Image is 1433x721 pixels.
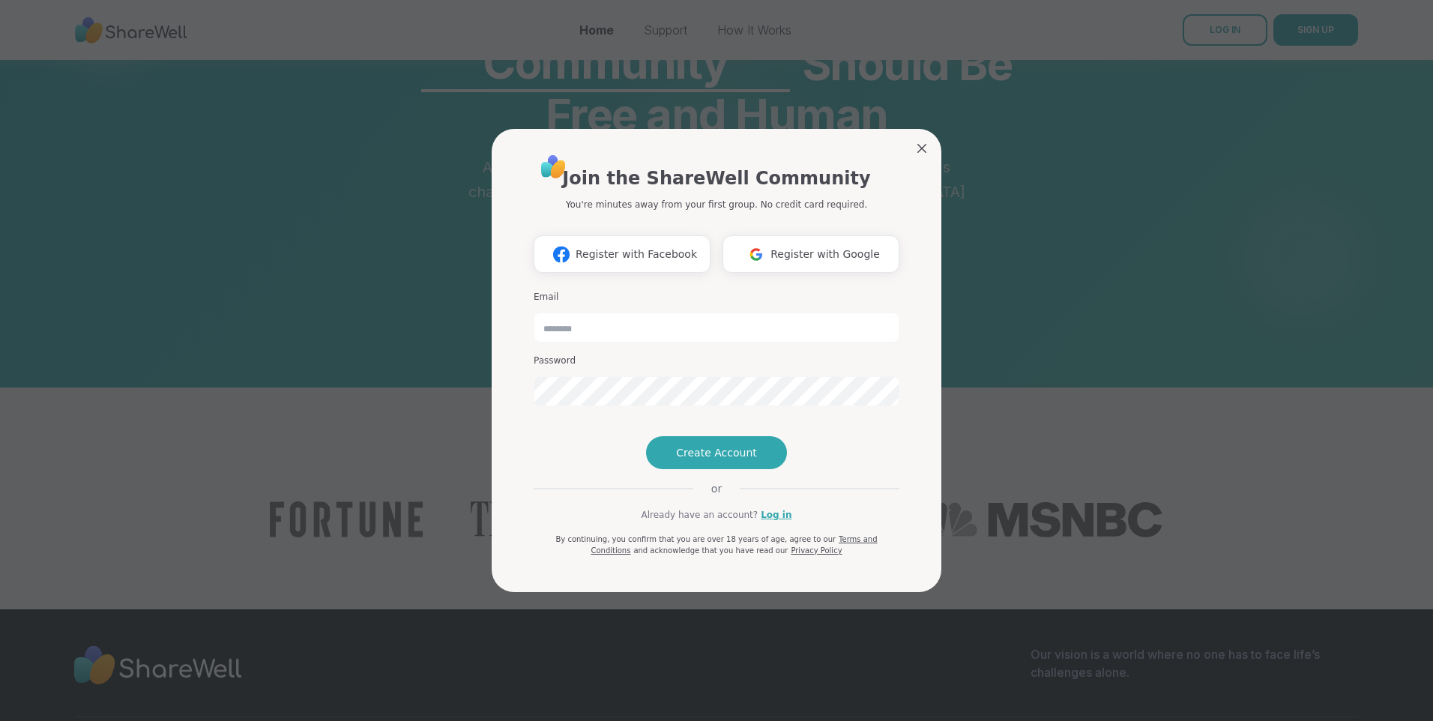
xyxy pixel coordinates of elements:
[646,436,787,469] button: Create Account
[562,165,870,192] h1: Join the ShareWell Community
[576,247,697,262] span: Register with Facebook
[761,508,791,522] a: Log in
[591,535,877,555] a: Terms and Conditions
[676,445,757,460] span: Create Account
[534,355,899,367] h3: Password
[742,241,770,268] img: ShareWell Logomark
[791,546,842,555] a: Privacy Policy
[534,235,711,273] button: Register with Facebook
[693,481,740,496] span: or
[537,150,570,184] img: ShareWell Logo
[534,291,899,304] h3: Email
[641,508,758,522] span: Already have an account?
[566,198,867,211] p: You're minutes away from your first group. No credit card required.
[633,546,788,555] span: and acknowledge that you have read our
[547,241,576,268] img: ShareWell Logomark
[770,247,880,262] span: Register with Google
[722,235,899,273] button: Register with Google
[555,535,836,543] span: By continuing, you confirm that you are over 18 years of age, agree to our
